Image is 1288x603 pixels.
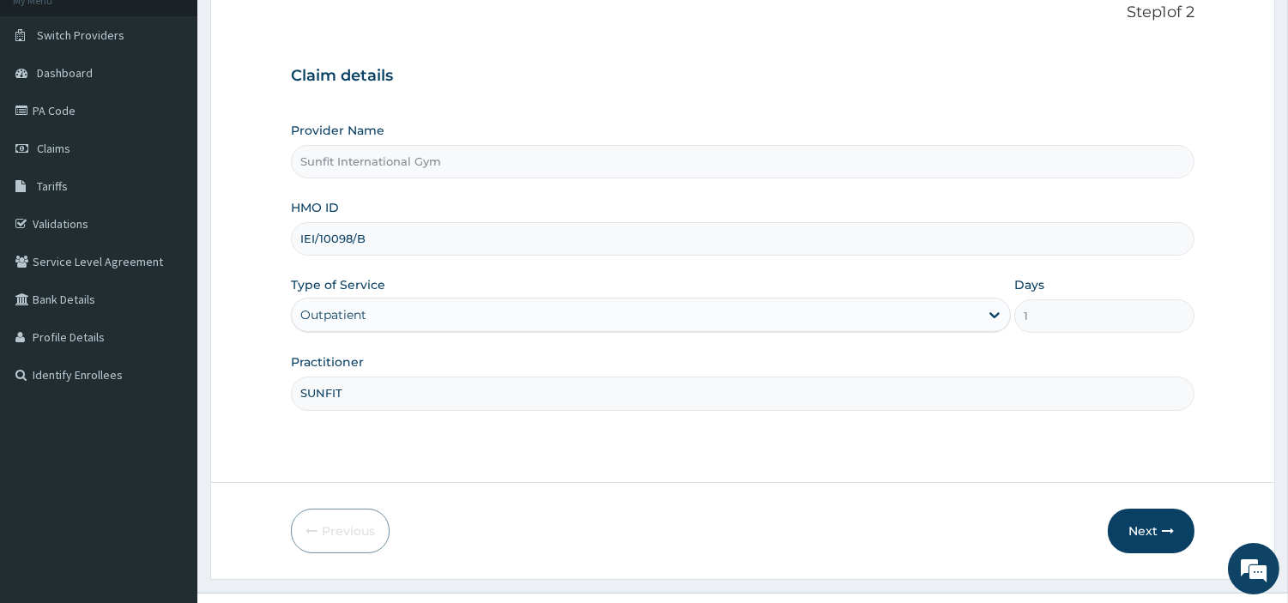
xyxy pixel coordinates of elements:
[281,9,323,50] div: Minimize live chat window
[37,178,68,194] span: Tariffs
[89,96,288,118] div: Chat with us now
[32,86,70,129] img: d_794563401_company_1708531726252_794563401
[37,27,124,43] span: Switch Providers
[9,413,327,473] textarea: Type your message and hit 'Enter'
[291,3,1194,22] p: Step 1 of 2
[291,199,339,216] label: HMO ID
[291,222,1194,256] input: Enter HMO ID
[1108,509,1194,553] button: Next
[37,141,70,156] span: Claims
[291,276,385,293] label: Type of Service
[1014,276,1044,293] label: Days
[291,509,390,553] button: Previous
[291,377,1194,410] input: Enter Name
[100,188,237,361] span: We're online!
[291,67,1194,86] h3: Claim details
[291,353,364,371] label: Practitioner
[37,65,93,81] span: Dashboard
[291,122,384,139] label: Provider Name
